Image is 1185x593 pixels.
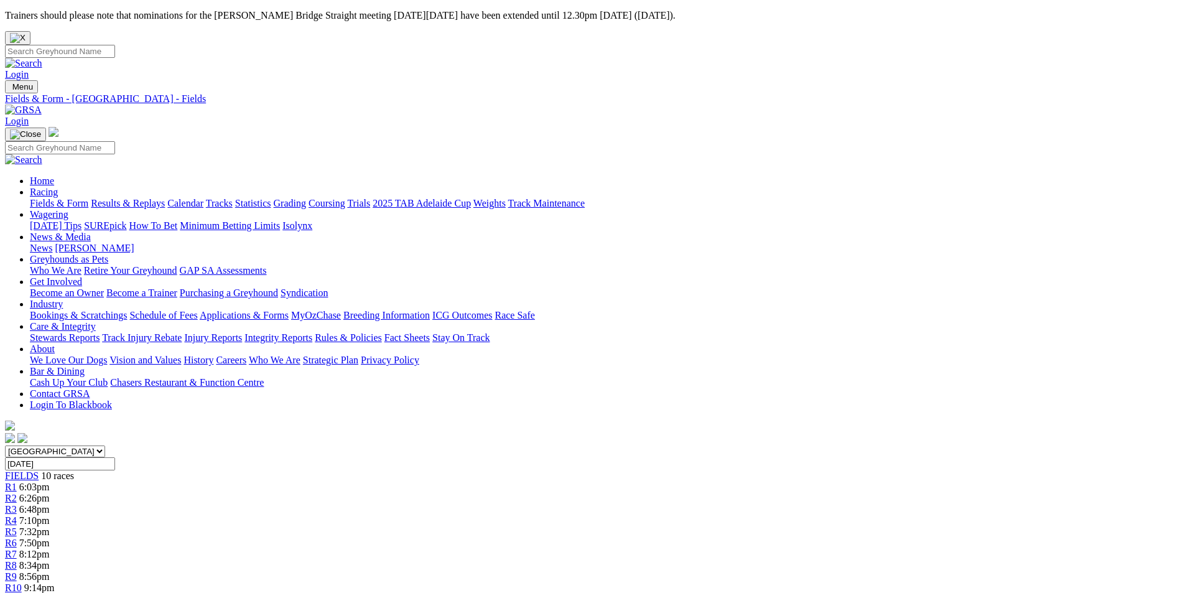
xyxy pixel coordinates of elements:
[5,31,30,45] button: Close
[508,198,585,208] a: Track Maintenance
[30,287,1180,299] div: Get Involved
[19,538,50,548] span: 7:50pm
[361,355,419,365] a: Privacy Policy
[30,198,1180,209] div: Racing
[30,355,1180,366] div: About
[5,515,17,526] a: R4
[12,82,33,91] span: Menu
[19,482,50,492] span: 6:03pm
[41,470,74,481] span: 10 races
[102,332,182,343] a: Track Injury Rebate
[129,310,197,320] a: Schedule of Fees
[30,265,1180,276] div: Greyhounds as Pets
[30,220,1180,231] div: Wagering
[5,470,39,481] a: FIELDS
[5,571,17,582] a: R9
[5,421,15,431] img: logo-grsa-white.png
[180,287,278,298] a: Purchasing a Greyhound
[5,105,42,116] img: GRSA
[24,582,55,593] span: 9:14pm
[5,549,17,559] a: R7
[5,493,17,503] a: R2
[30,310,1180,321] div: Industry
[30,388,90,399] a: Contact GRSA
[30,198,88,208] a: Fields & Form
[30,220,81,231] a: [DATE] Tips
[19,571,50,582] span: 8:56pm
[110,377,264,388] a: Chasers Restaurant & Function Centre
[5,128,46,141] button: Toggle navigation
[5,560,17,571] a: R8
[432,332,490,343] a: Stay On Track
[5,433,15,443] img: facebook.svg
[30,299,63,309] a: Industry
[30,310,127,320] a: Bookings & Scratchings
[30,287,104,298] a: Become an Owner
[291,310,341,320] a: MyOzChase
[19,549,50,559] span: 8:12pm
[384,332,430,343] a: Fact Sheets
[5,482,17,492] a: R1
[5,538,17,548] a: R6
[303,355,358,365] a: Strategic Plan
[19,526,50,537] span: 7:32pm
[5,582,22,593] a: R10
[167,198,203,208] a: Calendar
[5,526,17,537] a: R5
[19,515,50,526] span: 7:10pm
[282,220,312,231] a: Isolynx
[30,332,1180,343] div: Care & Integrity
[5,457,115,470] input: Select date
[373,198,471,208] a: 2025 TAB Adelaide Cup
[30,254,108,264] a: Greyhounds as Pets
[5,116,29,126] a: Login
[129,220,178,231] a: How To Bet
[49,127,58,137] img: logo-grsa-white.png
[5,141,115,154] input: Search
[55,243,134,253] a: [PERSON_NAME]
[91,198,165,208] a: Results & Replays
[30,399,112,410] a: Login To Blackbook
[30,175,54,186] a: Home
[106,287,177,298] a: Become a Trainer
[19,504,50,515] span: 6:48pm
[30,377,1180,388] div: Bar & Dining
[30,243,52,253] a: News
[5,69,29,80] a: Login
[206,198,233,208] a: Tracks
[19,560,50,571] span: 8:34pm
[30,276,82,287] a: Get Involved
[309,198,345,208] a: Coursing
[30,231,91,242] a: News & Media
[19,493,50,503] span: 6:26pm
[180,265,267,276] a: GAP SA Assessments
[244,332,312,343] a: Integrity Reports
[5,154,42,166] img: Search
[84,265,177,276] a: Retire Your Greyhound
[17,433,27,443] img: twitter.svg
[30,209,68,220] a: Wagering
[184,332,242,343] a: Injury Reports
[5,504,17,515] a: R3
[5,93,1180,105] div: Fields & Form - [GEOGRAPHIC_DATA] - Fields
[10,33,26,43] img: X
[10,129,41,139] img: Close
[473,198,506,208] a: Weights
[30,321,96,332] a: Care & Integrity
[274,198,306,208] a: Grading
[30,265,81,276] a: Who We Are
[281,287,328,298] a: Syndication
[30,343,55,354] a: About
[5,80,38,93] button: Toggle navigation
[180,220,280,231] a: Minimum Betting Limits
